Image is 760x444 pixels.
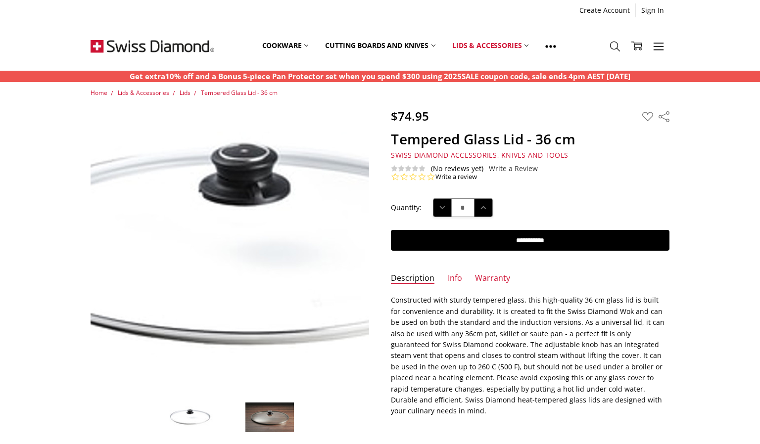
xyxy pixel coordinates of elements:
[448,273,462,284] a: Info
[91,21,214,71] img: Free Shipping On Every Order
[165,402,215,433] img: Tempered Glass Lid - 36 cm
[489,165,538,173] a: Write a Review
[444,24,537,68] a: Lids & Accessories
[574,3,635,17] a: Create Account
[201,89,278,97] a: Tempered Glass Lid - 36 cm
[537,24,565,68] a: Show All
[391,108,429,124] span: $74.95
[391,131,669,148] h1: Tempered Glass Lid - 36 cm
[254,24,317,68] a: Cookware
[475,273,510,284] a: Warranty
[180,89,190,97] a: Lids
[636,3,669,17] a: Sign In
[91,89,107,97] a: Home
[391,202,422,213] label: Quantity:
[130,71,630,82] p: Get extra10% off and a Bonus 5-piece Pan Protector set when you spend $300 using 2025SALE coupon ...
[245,402,294,433] img: Tempered Glass Lid - 36 cm
[435,173,477,181] a: Write a review
[391,150,568,160] span: Swiss Diamond Accessories, Knives and Tools
[431,165,483,173] span: (No reviews yet)
[391,273,434,284] a: Description
[317,24,444,68] a: Cutting boards and knives
[391,295,669,416] p: Constructed with sturdy tempered glass, this high-quality 36 cm glass lid is built for convenienc...
[118,89,169,97] a: Lids & Accessories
